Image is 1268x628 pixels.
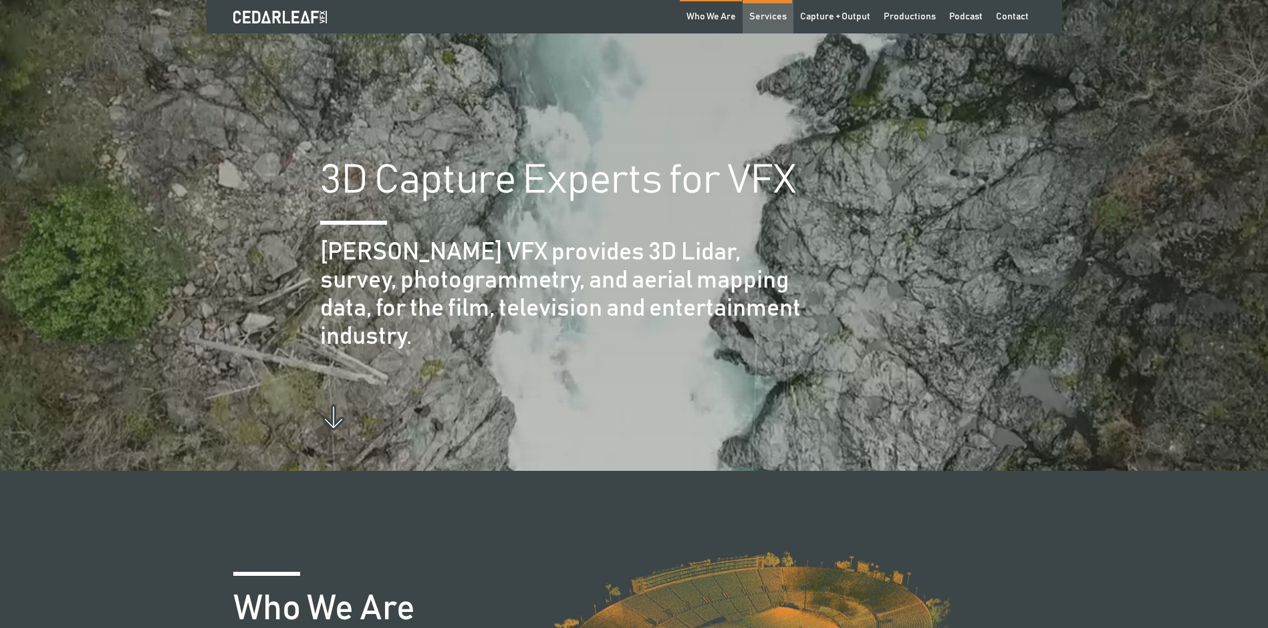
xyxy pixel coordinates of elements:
[749,10,787,23] div: Services
[996,10,1029,23] div: Contact
[949,10,983,23] div: Podcast
[320,161,796,201] h1: 3D Capture Experts for VFX
[884,10,936,23] div: Productions
[320,238,807,350] h2: [PERSON_NAME] VFX provides 3D Lidar, survey, photogrammetry, and aerial mapping data, for the fil...
[800,10,870,23] div: Capture + Output
[686,10,736,23] div: Who We Are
